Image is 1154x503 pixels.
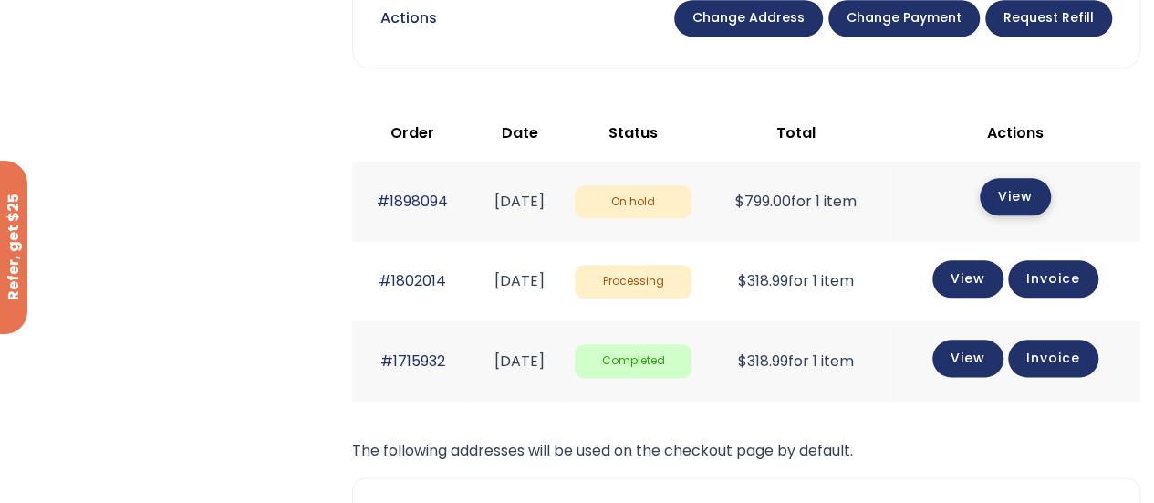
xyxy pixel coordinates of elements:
span: Status [608,122,658,143]
span: 318.99 [737,270,787,291]
td: for 1 item [701,242,890,321]
span: $ [737,351,746,372]
span: Order [390,122,434,143]
a: Invoice [1008,340,1098,377]
p: The following addresses will be used on the checkout page by default. [352,438,1140,464]
time: [DATE] [494,191,545,212]
time: [DATE] [494,270,545,291]
span: 799.00 [734,191,790,212]
div: Actions [380,5,437,31]
span: $ [737,270,746,291]
span: Total [775,122,815,143]
a: #1898094 [377,191,448,212]
a: View [932,340,1003,377]
span: Actions [987,122,1044,143]
span: Completed [575,344,691,378]
a: #1802014 [379,270,446,291]
span: $ [734,191,743,212]
span: 318.99 [737,351,787,372]
span: On hold [575,185,691,219]
td: for 1 item [701,321,890,401]
td: for 1 item [701,162,890,241]
a: #1715932 [380,351,445,372]
a: View [932,260,1003,298]
span: Processing [575,265,691,299]
span: Date [501,122,537,143]
a: Invoice [1008,260,1098,298]
a: View [980,178,1051,215]
time: [DATE] [494,351,545,372]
